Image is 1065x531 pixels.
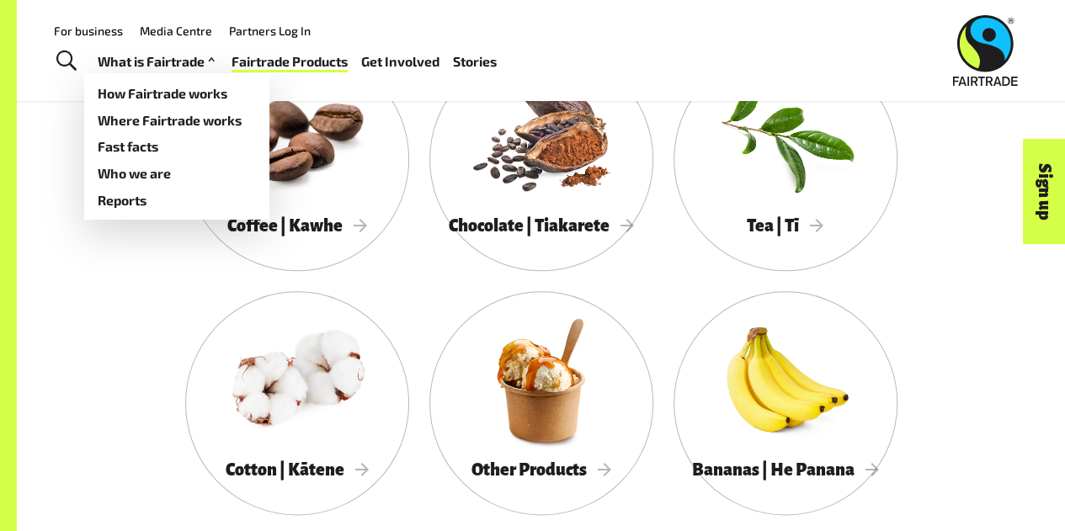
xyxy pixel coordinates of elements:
[45,40,87,82] a: Toggle Search
[226,460,369,479] span: Cotton | Kātene
[747,216,823,235] span: Tea | Tī
[453,50,497,73] a: Stories
[227,216,367,235] span: Coffee | Kawhe
[84,80,269,107] a: How Fairtrade works
[449,216,634,235] span: Chocolate | Tiakarete
[674,291,897,515] a: Bananas | He Panana
[232,50,348,73] a: Fairtrade Products
[953,15,1018,86] img: Fairtrade Australia New Zealand logo
[140,24,212,38] a: Media Centre
[429,47,653,271] a: Chocolate | Tiakarete
[692,460,879,479] span: Bananas | He Panana
[54,24,123,38] a: For business
[84,134,269,161] a: Fast facts
[84,187,269,214] a: Reports
[84,107,269,134] a: Where Fairtrade works
[98,50,219,73] a: What is Fairtrade
[229,24,311,38] a: Partners Log In
[674,47,897,271] a: Tea | Tī
[185,47,409,271] a: Coffee | Kawhe
[185,291,409,515] a: Cotton | Kātene
[471,460,611,479] span: Other Products
[429,291,653,515] a: Other Products
[361,50,439,73] a: Get Involved
[84,160,269,187] a: Who we are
